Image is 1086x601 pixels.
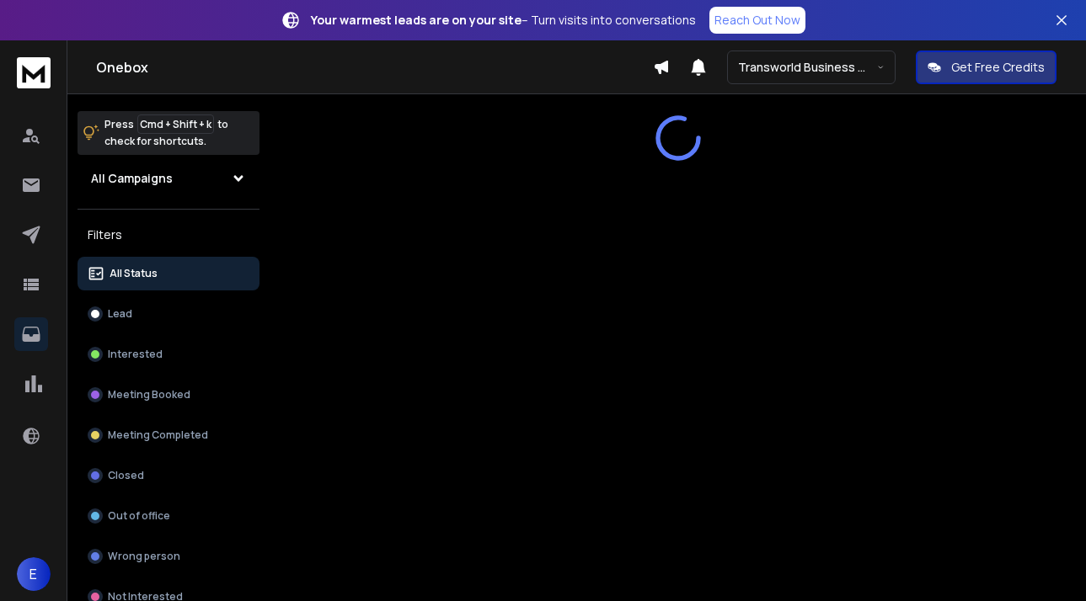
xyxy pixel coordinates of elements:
[108,388,190,402] p: Meeting Booked
[108,509,170,523] p: Out of office
[78,338,259,371] button: Interested
[78,223,259,247] h3: Filters
[78,297,259,331] button: Lead
[709,7,805,34] a: Reach Out Now
[951,59,1045,76] p: Get Free Credits
[108,469,144,482] p: Closed
[78,378,259,412] button: Meeting Booked
[108,348,163,361] p: Interested
[108,428,208,442] p: Meeting Completed
[137,114,214,134] span: Cmd + Shift + k
[96,57,653,77] h1: Onebox
[104,116,228,150] p: Press to check for shortcuts.
[78,499,259,533] button: Out of office
[17,557,51,591] button: E
[78,418,259,452] button: Meeting Completed
[17,57,51,88] img: logo
[78,459,259,492] button: Closed
[714,12,800,29] p: Reach Out Now
[738,59,877,76] p: Transworld Business Advisors of [GEOGRAPHIC_DATA]
[108,550,180,563] p: Wrong person
[916,51,1057,84] button: Get Free Credits
[311,12,522,28] strong: Your warmest leads are on your site
[91,170,173,187] h1: All Campaigns
[78,540,259,573] button: Wrong person
[108,307,132,321] p: Lead
[110,267,158,280] p: All Status
[78,257,259,290] button: All Status
[78,162,259,195] button: All Campaigns
[311,12,696,29] p: – Turn visits into conversations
